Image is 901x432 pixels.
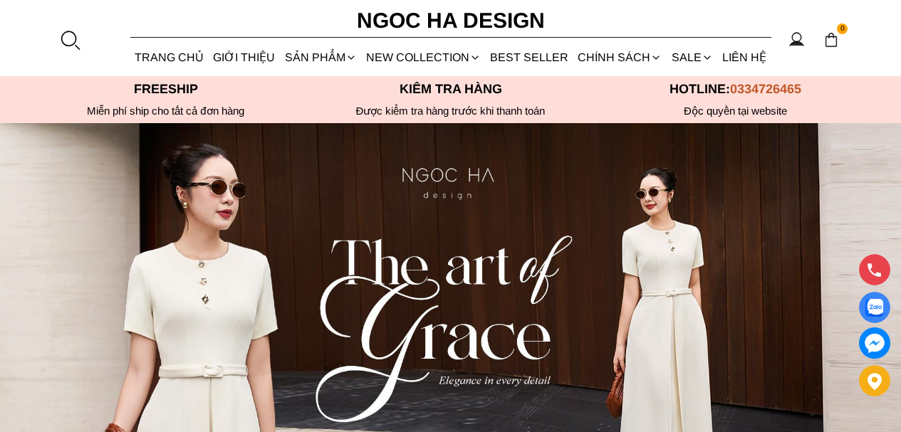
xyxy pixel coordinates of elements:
[859,292,890,323] a: Display image
[130,38,209,76] a: TRANG CHỦ
[280,38,361,76] div: SẢN PHẨM
[730,82,801,96] span: 0334726465
[593,105,878,117] h6: Độc quyền tại website
[361,38,485,76] a: NEW COLLECTION
[486,38,573,76] a: BEST SELLER
[344,4,558,38] a: Ngoc Ha Design
[667,38,717,76] a: SALE
[209,38,280,76] a: GIỚI THIỆU
[823,32,839,48] img: img-CART-ICON-ksit0nf1
[308,105,593,117] p: Được kiểm tra hàng trước khi thanh toán
[400,82,502,96] font: Kiểm tra hàng
[593,82,878,97] p: Hotline:
[573,38,667,76] div: Chính sách
[717,38,771,76] a: LIÊN HỆ
[859,327,890,359] a: messenger
[865,299,883,317] img: Display image
[24,105,308,117] div: Miễn phí ship cho tất cả đơn hàng
[837,23,848,35] span: 0
[24,82,308,97] p: Freeship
